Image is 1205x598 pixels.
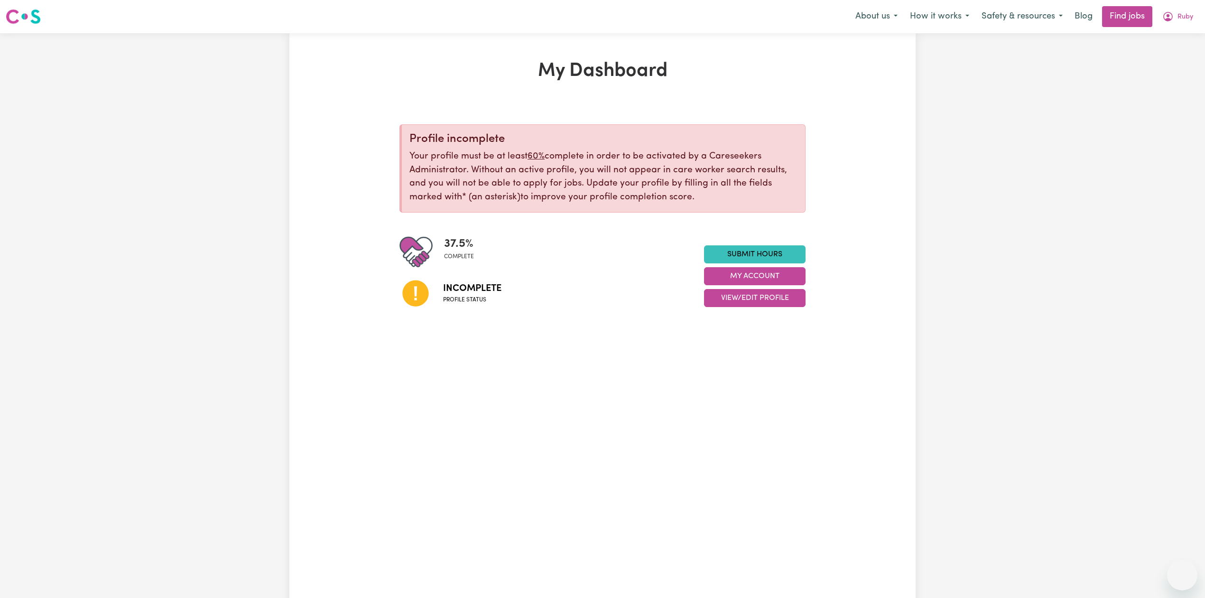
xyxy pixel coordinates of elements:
[444,235,474,252] span: 37.5 %
[1102,6,1152,27] a: Find jobs
[462,193,520,202] span: an asterisk
[409,150,797,205] p: Your profile must be at least complete in order to be activated by a Careseekers Administrator. W...
[528,152,545,161] u: 60%
[444,235,482,269] div: Profile completeness: 37.5%
[904,7,975,27] button: How it works
[1177,12,1193,22] span: Ruby
[975,7,1069,27] button: Safety & resources
[1069,6,1098,27] a: Blog
[704,245,806,263] a: Submit Hours
[1156,7,1199,27] button: My Account
[1167,560,1197,590] iframe: Button to launch messaging window
[444,252,474,261] span: complete
[443,281,501,296] span: Incomplete
[849,7,904,27] button: About us
[409,132,797,146] div: Profile incomplete
[6,6,41,28] a: Careseekers logo
[399,60,806,83] h1: My Dashboard
[704,289,806,307] button: View/Edit Profile
[443,296,501,304] span: Profile status
[704,267,806,285] button: My Account
[6,8,41,25] img: Careseekers logo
